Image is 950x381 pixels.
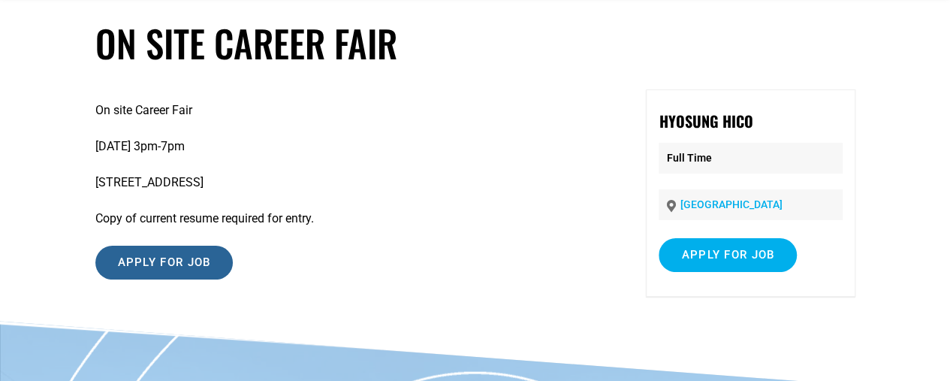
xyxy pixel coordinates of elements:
[680,198,782,210] a: [GEOGRAPHIC_DATA]
[659,143,842,174] p: Full Time
[95,210,608,228] p: Copy of current resume required for entry.
[95,246,234,280] input: Apply for job
[659,110,752,132] strong: Hyosung HICO
[659,238,797,272] input: Apply for job
[95,101,608,119] p: On site Career Fair
[95,138,608,156] p: [DATE] 3pm-7pm
[95,174,608,192] p: [STREET_ADDRESS]
[95,21,855,65] h1: On Site Career Fair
